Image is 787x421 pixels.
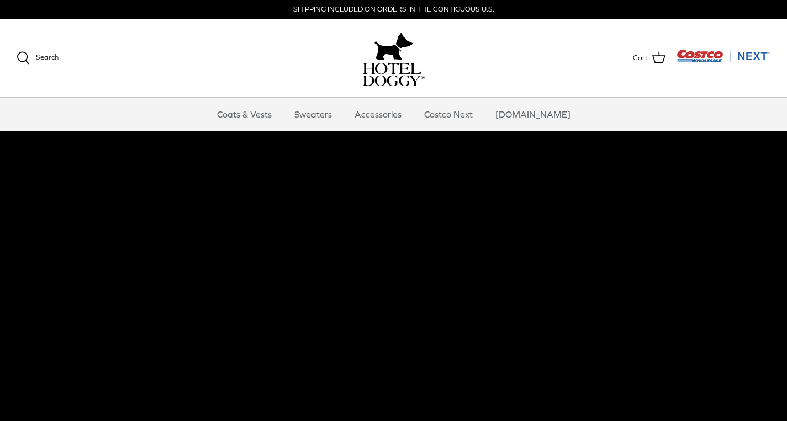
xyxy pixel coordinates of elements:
[677,49,770,63] img: Costco Next
[36,53,59,61] span: Search
[414,98,483,131] a: Costco Next
[17,51,59,65] a: Search
[363,30,425,86] a: hoteldoggy.com hoteldoggycom
[284,98,342,131] a: Sweaters
[345,98,411,131] a: Accessories
[485,98,580,131] a: [DOMAIN_NAME]
[633,51,665,65] a: Cart
[374,30,413,63] img: hoteldoggy.com
[207,98,282,131] a: Coats & Vests
[633,52,648,64] span: Cart
[677,56,770,65] a: Visit Costco Next
[363,63,425,86] img: hoteldoggycom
